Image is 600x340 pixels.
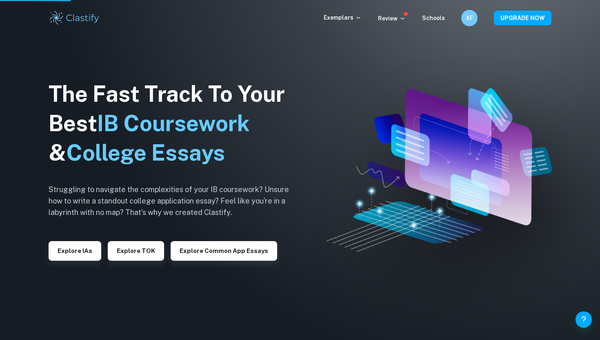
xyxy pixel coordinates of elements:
[49,10,100,26] img: Clastify logo
[171,241,277,261] button: Explore Common App essays
[49,184,302,218] h6: Struggling to navigate the complexities of your IB coursework? Unsure how to write a standout col...
[49,241,101,261] button: Explore IAs
[108,246,164,254] a: Explore TOK
[324,13,362,22] p: Exemplars
[422,15,445,21] a: Schools
[465,13,474,22] h6: XF
[66,140,225,166] span: College Essays
[576,311,592,328] button: Help and Feedback
[49,246,101,254] a: Explore IAs
[378,14,406,23] p: Review
[97,110,250,136] span: IB Coursework
[49,79,302,168] h1: The Fast Track To Your Best &
[108,241,164,261] button: Explore TOK
[327,88,552,251] img: Clastify hero
[171,246,277,254] a: Explore Common App essays
[461,10,478,26] button: XF
[494,11,551,25] button: UPGRADE NOW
